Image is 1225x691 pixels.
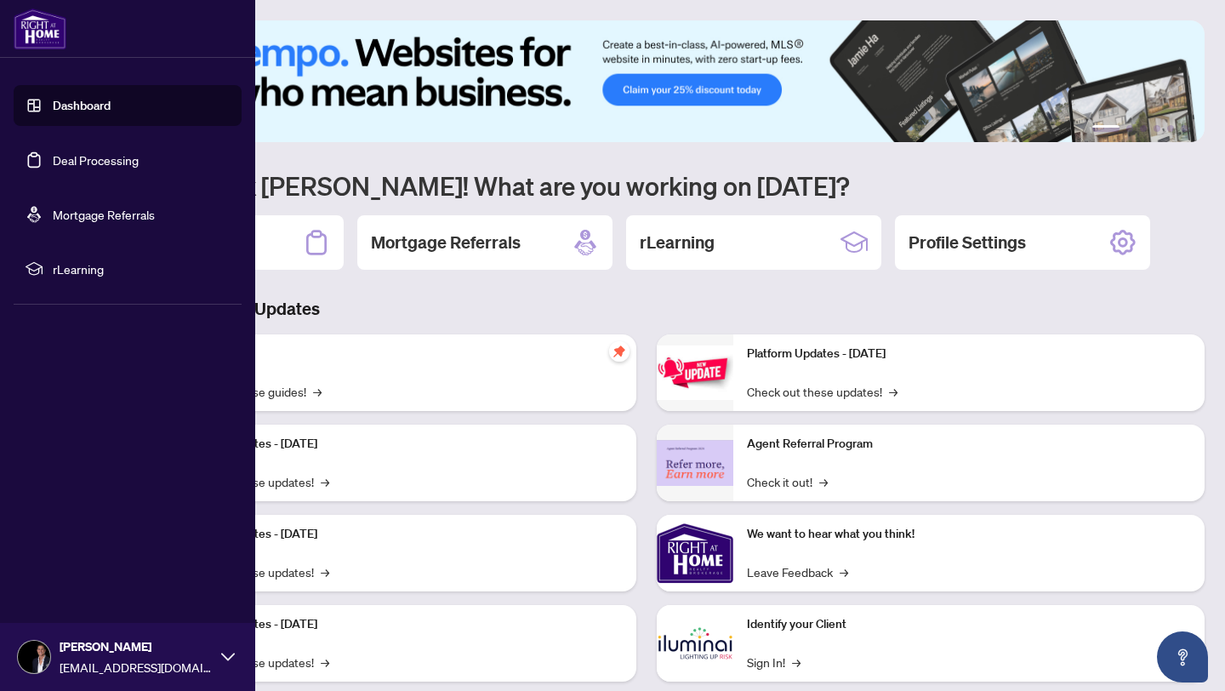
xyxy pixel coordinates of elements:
[14,9,66,49] img: logo
[321,563,329,581] span: →
[88,297,1205,321] h3: Brokerage & Industry Updates
[18,641,50,673] img: Profile Icon
[747,472,828,491] a: Check it out!→
[747,615,1191,634] p: Identify your Client
[792,653,801,671] span: →
[747,653,801,671] a: Sign In!→
[747,525,1191,544] p: We want to hear what you think!
[747,563,848,581] a: Leave Feedback→
[657,440,733,487] img: Agent Referral Program
[321,472,329,491] span: →
[747,435,1191,454] p: Agent Referral Program
[1181,125,1188,132] button: 6
[53,98,111,113] a: Dashboard
[747,345,1191,363] p: Platform Updates - [DATE]
[321,653,329,671] span: →
[889,382,897,401] span: →
[657,515,733,591] img: We want to hear what you think!
[1154,125,1160,132] button: 4
[179,525,623,544] p: Platform Updates - [DATE]
[1167,125,1174,132] button: 5
[179,345,623,363] p: Self-Help
[640,231,715,254] h2: rLearning
[53,152,139,168] a: Deal Processing
[609,341,630,362] span: pushpin
[53,207,155,222] a: Mortgage Referrals
[60,637,213,656] span: [PERSON_NAME]
[840,563,848,581] span: →
[657,345,733,399] img: Platform Updates - June 23, 2025
[179,615,623,634] p: Platform Updates - [DATE]
[1126,125,1133,132] button: 2
[1157,631,1208,682] button: Open asap
[313,382,322,401] span: →
[88,169,1205,202] h1: Welcome back [PERSON_NAME]! What are you working on [DATE]?
[53,260,230,278] span: rLearning
[1140,125,1147,132] button: 3
[657,605,733,682] img: Identify your Client
[60,658,213,677] span: [EMAIL_ADDRESS][DOMAIN_NAME]
[909,231,1026,254] h2: Profile Settings
[1092,125,1120,132] button: 1
[747,382,897,401] a: Check out these updates!→
[88,20,1205,142] img: Slide 0
[819,472,828,491] span: →
[371,231,521,254] h2: Mortgage Referrals
[179,435,623,454] p: Platform Updates - [DATE]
